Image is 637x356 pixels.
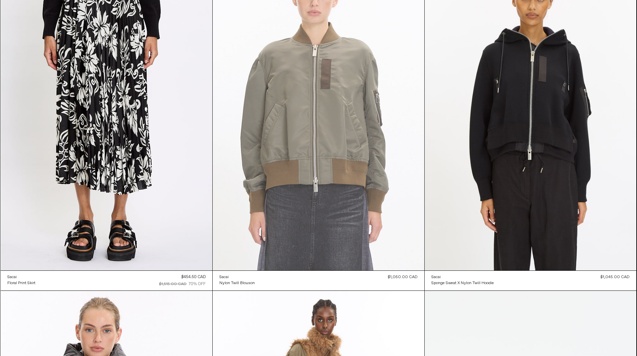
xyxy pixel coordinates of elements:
[7,280,35,286] div: Floral Print Skirt
[219,280,255,286] a: Nylon Twill Blouson
[431,274,494,280] a: Sacai
[159,281,187,287] div: $1,515.00 CAD
[431,274,441,280] div: Sacai
[7,280,35,286] a: Floral Print Skirt
[7,274,35,280] a: Sacai
[431,280,494,286] a: Sponge Sweat x Nylon Twill Hoodie
[181,274,206,280] div: $454.50 CAD
[601,274,630,280] div: $1,045.00 CAD
[219,274,255,280] a: Sacai
[219,274,229,280] div: Sacai
[7,274,17,280] div: Sacai
[388,274,418,280] div: $1,050.00 CAD
[431,280,494,286] div: Sponge Sweat x Nylon Twill Hoodie
[219,280,255,286] div: Nylon Twill Blouson
[189,281,206,287] div: 70% OFF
